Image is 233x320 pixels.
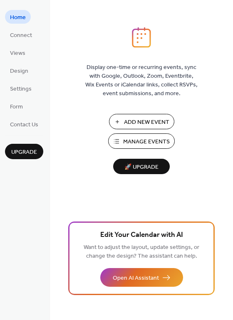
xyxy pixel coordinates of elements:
[5,10,31,24] a: Home
[5,64,33,77] a: Design
[118,162,165,173] span: 🚀 Upgrade
[5,144,43,159] button: Upgrade
[5,81,37,95] a: Settings
[113,274,159,283] span: Open AI Assistant
[84,242,199,262] span: Want to adjust the layout, update settings, or change the design? The assistant can help.
[10,121,38,129] span: Contact Us
[132,27,151,48] img: logo_icon.svg
[100,229,183,241] span: Edit Your Calendar with AI
[123,138,170,146] span: Manage Events
[108,133,175,149] button: Manage Events
[100,268,183,287] button: Open AI Assistant
[5,28,37,42] a: Connect
[10,67,28,76] span: Design
[5,46,30,59] a: Views
[113,159,170,174] button: 🚀 Upgrade
[10,49,25,58] span: Views
[10,85,32,94] span: Settings
[10,103,23,111] span: Form
[10,13,26,22] span: Home
[10,31,32,40] span: Connect
[5,117,43,131] a: Contact Us
[109,114,174,129] button: Add New Event
[85,63,198,98] span: Display one-time or recurring events, sync with Google, Outlook, Zoom, Eventbrite, Wix Events or ...
[124,118,169,127] span: Add New Event
[11,148,37,157] span: Upgrade
[5,99,28,113] a: Form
